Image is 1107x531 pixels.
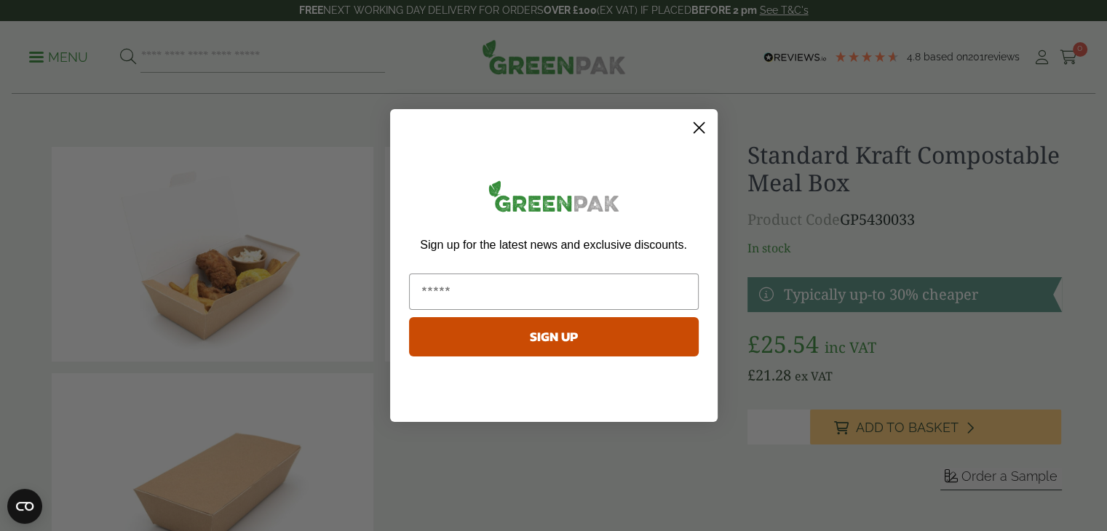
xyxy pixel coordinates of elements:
button: SIGN UP [409,317,699,356]
img: greenpak_logo [409,175,699,223]
button: Close dialog [686,115,712,140]
button: Open CMP widget [7,489,42,524]
span: Sign up for the latest news and exclusive discounts. [420,239,686,251]
input: Email [409,274,699,310]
